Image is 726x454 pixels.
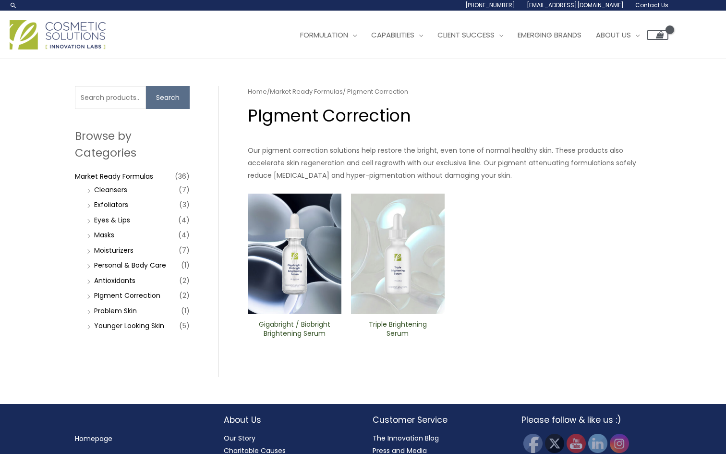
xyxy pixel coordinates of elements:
[181,304,190,318] span: (1)
[465,1,515,9] span: [PHONE_NUMBER]
[647,30,668,40] a: View Shopping Cart, empty
[94,321,164,331] a: Younger Looking Skin
[248,194,341,315] img: Gigabright / Biobright Brightening Serum​
[351,194,445,315] img: Triple ​Brightening Serum
[94,245,133,255] a: Moisturizers
[286,21,668,49] nav: Site Navigation
[437,30,495,40] span: Client Success
[300,30,348,40] span: Formulation
[359,320,436,342] a: Triple ​Brightening Serum
[224,433,255,443] a: Our Story
[635,1,668,9] span: Contact Us
[373,433,439,443] a: The Innovation Blog
[75,434,112,443] a: Homepage
[179,244,190,257] span: (7)
[545,434,564,453] img: Twitter
[75,432,205,445] nav: Menu
[371,30,414,40] span: Capabilities
[248,104,651,127] h1: PIgment Correction
[75,172,153,181] a: Market Ready Formulas
[179,319,190,332] span: (5)
[256,320,333,342] a: Gigabright / Biobright Brightening Serum​
[94,306,137,316] a: Problem Skin
[181,258,190,272] span: (1)
[179,183,190,196] span: (7)
[179,289,190,302] span: (2)
[430,21,510,49] a: Client Success
[94,200,128,209] a: Exfoliators
[518,30,581,40] span: Emerging Brands
[248,87,267,96] a: Home
[293,21,364,49] a: Formulation
[589,21,647,49] a: About Us
[75,86,146,109] input: Search products…
[256,320,333,338] h2: Gigabright / Biobright Brightening Serum​
[521,414,651,426] h2: Please follow & like us :)
[179,274,190,287] span: (2)
[94,291,160,300] a: PIgment Correction
[94,230,114,240] a: Masks
[178,213,190,227] span: (4)
[94,185,127,195] a: Cleansers
[94,215,130,225] a: Eyes & Lips
[510,21,589,49] a: Emerging Brands
[10,1,17,9] a: Search icon link
[596,30,631,40] span: About Us
[175,170,190,183] span: (36)
[94,260,166,270] a: Personal & Body Care
[94,276,135,285] a: Antioxidants
[178,228,190,242] span: (4)
[364,21,430,49] a: Capabilities
[523,434,543,453] img: Facebook
[179,198,190,211] span: (3)
[527,1,624,9] span: [EMAIL_ADDRESS][DOMAIN_NAME]
[359,320,436,338] h2: Triple ​Brightening Serum
[373,414,502,426] h2: Customer Service
[75,128,190,160] h2: Browse by Categories
[248,144,651,182] p: Our pigment correction solutions help restore the bright, even tone of normal healthy skin. These...
[146,86,190,109] button: Search
[10,20,106,49] img: Cosmetic Solutions Logo
[248,86,651,98] nav: Breadcrumb
[270,87,343,96] a: Market Ready Formulas
[224,414,353,426] h2: About Us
